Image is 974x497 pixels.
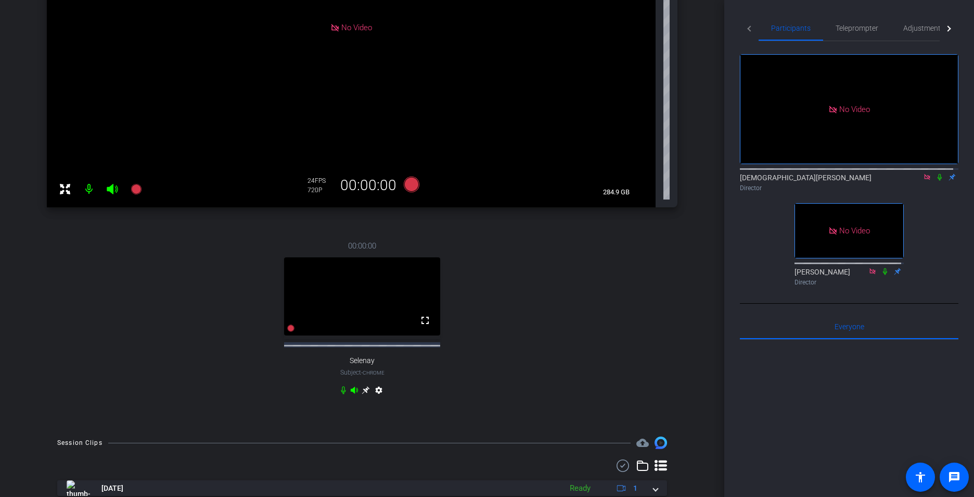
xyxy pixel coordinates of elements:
[307,177,334,185] div: 24
[636,437,649,449] span: Destinations for your clips
[350,356,375,365] span: Selenay
[363,370,385,376] span: Chrome
[903,24,944,32] span: Adjustments
[340,368,385,377] span: Subject
[839,226,870,235] span: No Video
[361,369,363,376] span: -
[835,323,864,330] span: Everyone
[57,480,667,496] mat-expansion-panel-header: thumb-nail[DATE]Ready1
[315,177,326,184] span: FPS
[839,104,870,114] span: No Video
[740,172,958,193] div: [DEMOGRAPHIC_DATA][PERSON_NAME]
[565,482,596,494] div: Ready
[836,24,878,32] span: Teleprompter
[636,437,649,449] mat-icon: cloud_upload
[341,23,372,32] span: No Video
[740,183,958,193] div: Director
[599,186,633,198] span: 284.9 GB
[914,471,927,483] mat-icon: accessibility
[794,267,904,287] div: [PERSON_NAME]
[67,480,90,496] img: thumb-nail
[948,471,960,483] mat-icon: message
[794,278,904,287] div: Director
[633,483,637,494] span: 1
[307,186,334,194] div: 720P
[373,386,385,399] mat-icon: settings
[655,437,667,449] img: Session clips
[101,483,123,494] span: [DATE]
[348,240,376,252] span: 00:00:00
[57,438,102,448] div: Session Clips
[419,314,431,327] mat-icon: fullscreen
[771,24,811,32] span: Participants
[334,177,403,194] div: 00:00:00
